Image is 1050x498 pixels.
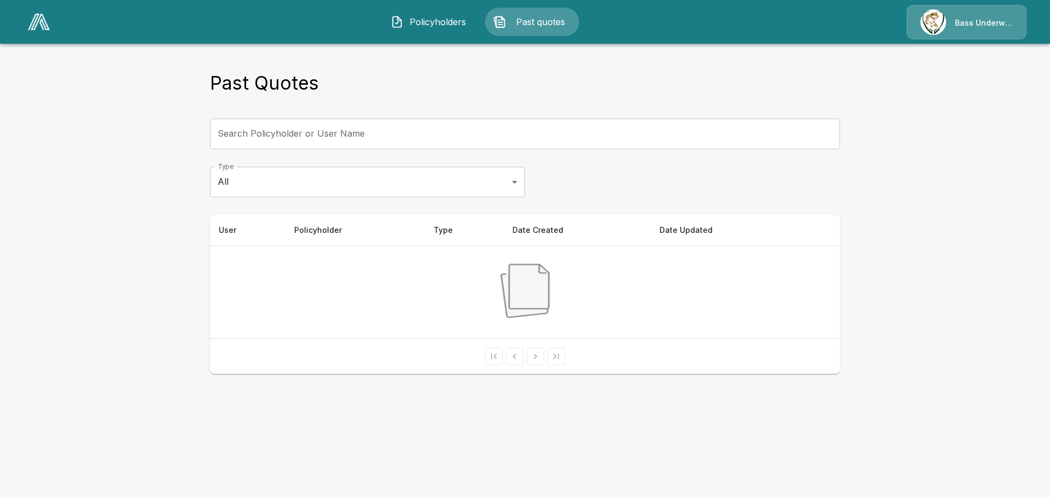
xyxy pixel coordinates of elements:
img: AA Logo [28,14,50,30]
nav: pagination navigation [483,348,567,365]
span: Past quotes [511,15,571,28]
th: Type [425,215,504,246]
img: No quotes available Logo [500,263,550,318]
th: Date Created [504,215,651,246]
label: Type [218,162,234,171]
button: Policyholders IconPolicyholders [382,8,476,36]
table: simple table [210,215,840,339]
img: Past quotes Icon [493,15,506,28]
span: Policyholders [408,15,468,28]
img: Policyholders Icon [390,15,404,28]
th: Date Updated [651,215,802,246]
th: User [210,215,285,246]
h4: Past Quotes [210,72,319,95]
div: All [210,167,525,197]
th: Policyholder [285,215,425,246]
button: Past quotes IconPast quotes [485,8,579,36]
